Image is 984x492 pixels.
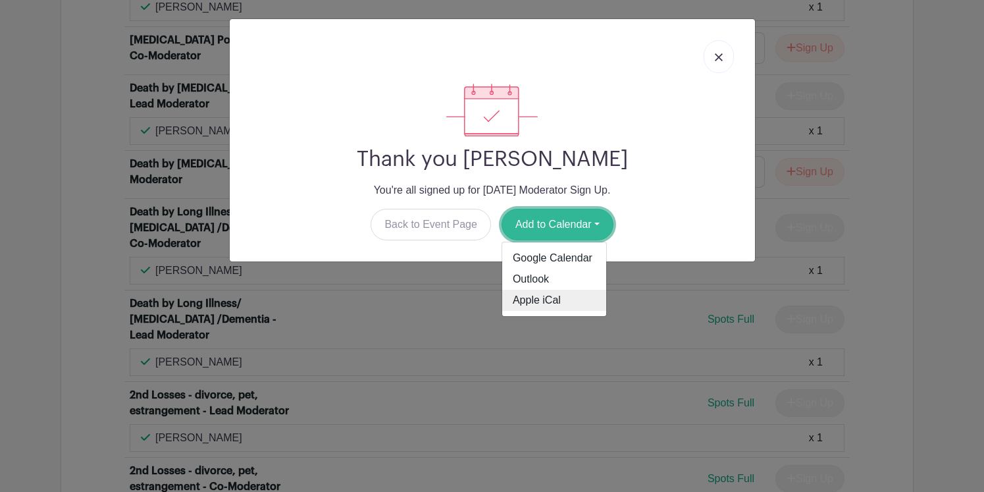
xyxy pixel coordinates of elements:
[446,84,537,136] img: signup_complete-c468d5dda3e2740ee63a24cb0ba0d3ce5d8a4ecd24259e683200fb1569d990c8.svg
[715,53,723,61] img: close_button-5f87c8562297e5c2d7936805f587ecaba9071eb48480494691a3f1689db116b3.svg
[502,269,606,290] a: Outlook
[240,182,744,198] p: You're all signed up for [DATE] Moderator Sign Up.
[502,209,613,240] button: Add to Calendar
[502,248,606,269] a: Google Calendar
[240,147,744,172] h2: Thank you [PERSON_NAME]
[371,209,491,240] a: Back to Event Page
[502,290,606,311] a: Apple iCal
